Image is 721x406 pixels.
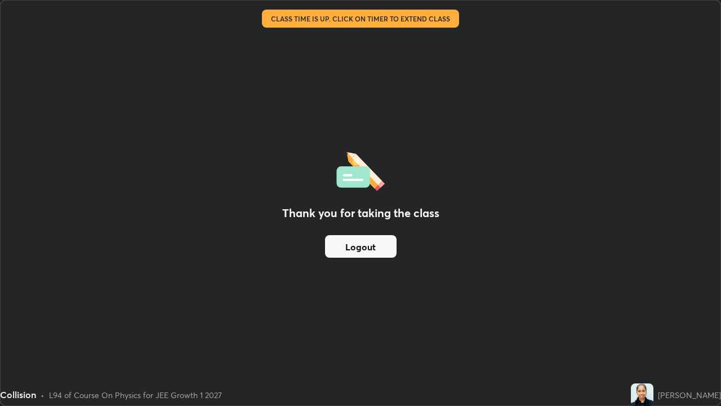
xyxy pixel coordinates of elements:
[336,148,385,191] img: offlineFeedback.1438e8b3.svg
[325,235,397,258] button: Logout
[282,205,439,222] h2: Thank you for taking the class
[41,389,44,401] div: •
[631,383,653,406] img: 515b3ccb7c094b98a4c123f1fd1a1405.jpg
[49,389,222,401] div: L94 of Course On Physics for JEE Growth 1 2027
[658,389,721,401] div: [PERSON_NAME]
